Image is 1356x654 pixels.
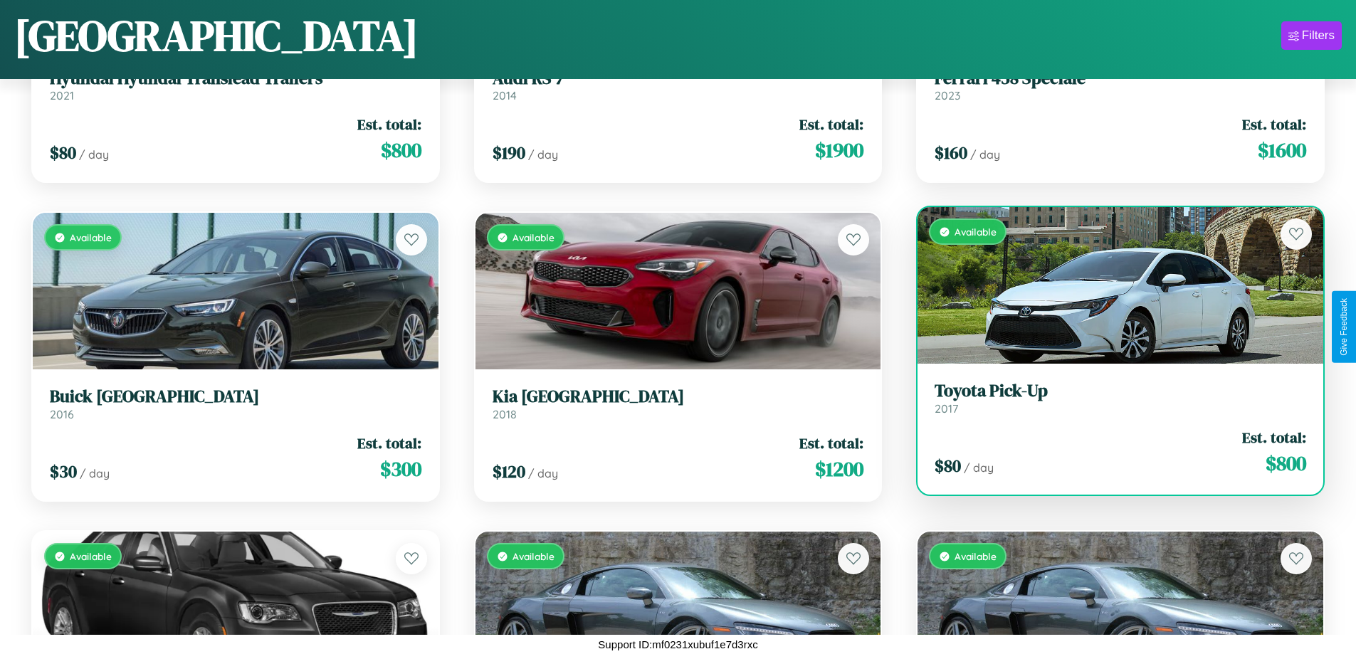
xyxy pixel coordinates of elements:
[1266,449,1306,478] span: $ 800
[935,454,961,478] span: $ 80
[1281,21,1342,50] button: Filters
[528,147,558,162] span: / day
[815,136,863,164] span: $ 1900
[79,147,109,162] span: / day
[935,381,1306,401] h3: Toyota Pick-Up
[493,460,525,483] span: $ 120
[357,114,421,135] span: Est. total:
[70,550,112,562] span: Available
[970,147,1000,162] span: / day
[493,386,864,421] a: Kia [GEOGRAPHIC_DATA]2018
[70,231,112,243] span: Available
[380,455,421,483] span: $ 300
[1242,427,1306,448] span: Est. total:
[493,407,517,421] span: 2018
[1339,298,1349,356] div: Give Feedback
[1242,114,1306,135] span: Est. total:
[50,386,421,407] h3: Buick [GEOGRAPHIC_DATA]
[935,401,958,416] span: 2017
[528,466,558,480] span: / day
[799,114,863,135] span: Est. total:
[935,88,960,102] span: 2023
[1258,136,1306,164] span: $ 1600
[955,226,997,238] span: Available
[935,68,1306,103] a: Ferrari 458 Speciale2023
[955,550,997,562] span: Available
[935,381,1306,416] a: Toyota Pick-Up2017
[50,386,421,421] a: Buick [GEOGRAPHIC_DATA]2016
[50,88,74,102] span: 2021
[50,68,421,103] a: Hyundai Hyundai Translead Trailers2021
[493,68,864,103] a: Audi RS 72014
[493,141,525,164] span: $ 190
[964,460,994,475] span: / day
[80,466,110,480] span: / day
[1302,28,1335,43] div: Filters
[815,455,863,483] span: $ 1200
[357,433,421,453] span: Est. total:
[50,68,421,89] h3: Hyundai Hyundai Translead Trailers
[493,88,517,102] span: 2014
[50,141,76,164] span: $ 80
[598,635,757,654] p: Support ID: mf0231xubuf1e7d3rxc
[50,407,74,421] span: 2016
[14,6,419,65] h1: [GEOGRAPHIC_DATA]
[513,231,555,243] span: Available
[50,460,77,483] span: $ 30
[513,550,555,562] span: Available
[799,433,863,453] span: Est. total:
[935,141,967,164] span: $ 160
[493,386,864,407] h3: Kia [GEOGRAPHIC_DATA]
[381,136,421,164] span: $ 800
